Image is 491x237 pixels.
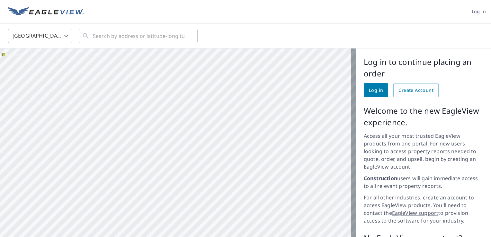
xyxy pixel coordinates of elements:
p: For all other industries, create an account to access EagleView products. You'll need to contact ... [364,194,483,224]
a: Create Account [393,83,439,97]
strong: Construction [364,175,397,182]
span: Log in [369,86,383,94]
input: Search by address or latitude-longitude [93,27,184,45]
span: Create Account [398,86,433,94]
div: [GEOGRAPHIC_DATA] [8,27,72,45]
p: Access all your most trusted EagleView products from one portal. For new users looking to access ... [364,132,483,171]
span: Log in [472,8,486,16]
p: Welcome to the new EagleView experience. [364,105,483,128]
a: Log in [364,83,388,97]
a: EagleView support [392,209,439,216]
img: EV Logo [8,7,84,17]
p: Log in to continue placing an order [364,56,483,79]
p: users will gain immediate access to all relevant property reports. [364,174,483,190]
